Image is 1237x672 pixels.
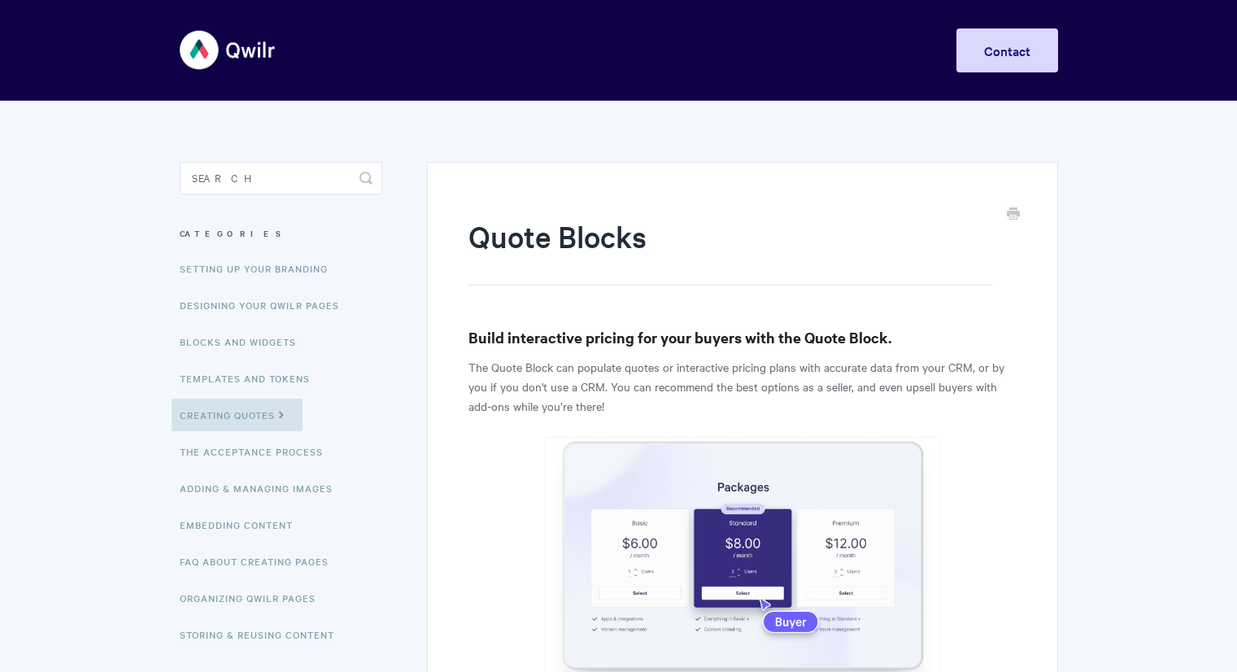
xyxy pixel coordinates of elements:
[180,472,345,504] a: Adding & Managing Images
[180,162,382,194] input: Search
[956,28,1058,72] a: Contact
[468,216,991,286] h1: Quote Blocks
[180,582,328,614] a: Organizing Qwilr Pages
[180,618,346,651] a: Storing & Reusing Content
[180,325,308,358] a: Blocks and Widgets
[180,362,322,395] a: Templates and Tokens
[1007,206,1020,224] a: Print this Article
[180,252,340,285] a: Setting up your Branding
[468,326,1016,349] h3: Build interactive pricing for your buyers with the Quote Block.
[180,289,351,321] a: Designing Your Qwilr Pages
[180,508,305,541] a: Embedding Content
[172,399,303,431] a: Creating Quotes
[180,545,341,578] a: FAQ About Creating Pages
[180,435,335,468] a: The Acceptance Process
[180,20,277,81] img: Qwilr Help Center
[468,357,1016,416] p: The Quote Block can populate quotes or interactive pricing plans with accurate data from your CRM...
[180,219,382,248] h3: Categories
